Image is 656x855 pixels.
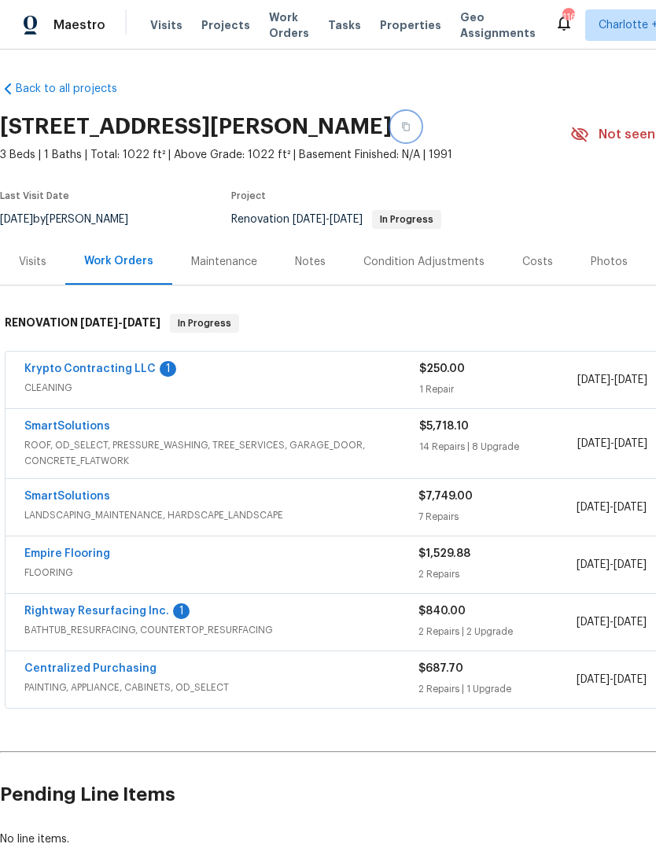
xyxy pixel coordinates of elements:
[53,17,105,33] span: Maestro
[295,254,326,270] div: Notes
[614,438,647,449] span: [DATE]
[419,439,577,455] div: 14 Repairs | 8 Upgrade
[577,436,647,451] span: -
[577,372,647,388] span: -
[24,565,418,580] span: FLOORING
[173,603,190,619] div: 1
[577,499,647,515] span: -
[330,214,363,225] span: [DATE]
[577,502,610,513] span: [DATE]
[419,421,469,432] span: $5,718.10
[577,674,610,685] span: [DATE]
[24,606,169,617] a: Rightway Resurfacing Inc.
[24,421,110,432] a: SmartSolutions
[328,20,361,31] span: Tasks
[293,214,326,225] span: [DATE]
[231,214,441,225] span: Renovation
[614,374,647,385] span: [DATE]
[577,374,610,385] span: [DATE]
[392,112,420,141] button: Copy Address
[418,606,466,617] span: $840.00
[24,437,419,469] span: ROOF, OD_SELECT, PRESSURE_WASHING, TREE_SERVICES, GARAGE_DOOR, CONCRETE_FLATWORK
[577,614,647,630] span: -
[577,672,647,687] span: -
[201,17,250,33] span: Projects
[24,663,157,674] a: Centralized Purchasing
[24,680,418,695] span: PAINTING, APPLIANCE, CABINETS, OD_SELECT
[80,317,160,328] span: -
[24,507,418,523] span: LANDSCAPING_MAINTENANCE, HARDSCAPE_LANDSCAPE
[24,622,418,638] span: BATHTUB_RESURFACING, COUNTERTOP_RESURFACING
[418,624,576,639] div: 2 Repairs | 2 Upgrade
[24,491,110,502] a: SmartSolutions
[374,215,440,224] span: In Progress
[460,9,536,41] span: Geo Assignments
[231,191,266,201] span: Project
[24,380,419,396] span: CLEANING
[269,9,309,41] span: Work Orders
[171,315,238,331] span: In Progress
[418,663,463,674] span: $687.70
[614,559,647,570] span: [DATE]
[380,17,441,33] span: Properties
[577,438,610,449] span: [DATE]
[80,317,118,328] span: [DATE]
[577,617,610,628] span: [DATE]
[562,9,573,25] div: 116
[191,254,257,270] div: Maintenance
[418,509,576,525] div: 7 Repairs
[150,17,182,33] span: Visits
[418,681,576,697] div: 2 Repairs | 1 Upgrade
[522,254,553,270] div: Costs
[614,674,647,685] span: [DATE]
[419,363,465,374] span: $250.00
[419,381,577,397] div: 1 Repair
[24,363,156,374] a: Krypto Contracting LLC
[363,254,485,270] div: Condition Adjustments
[614,617,647,628] span: [DATE]
[24,548,110,559] a: Empire Flooring
[591,254,628,270] div: Photos
[418,548,470,559] span: $1,529.88
[418,566,576,582] div: 2 Repairs
[160,361,176,377] div: 1
[123,317,160,328] span: [DATE]
[418,491,473,502] span: $7,749.00
[5,314,160,333] h6: RENOVATION
[577,557,647,573] span: -
[84,253,153,269] div: Work Orders
[293,214,363,225] span: -
[614,502,647,513] span: [DATE]
[577,559,610,570] span: [DATE]
[19,254,46,270] div: Visits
